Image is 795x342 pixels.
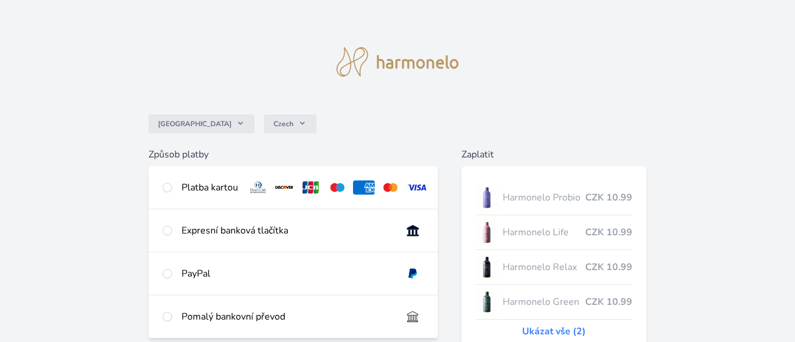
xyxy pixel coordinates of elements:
img: jcb.svg [300,180,322,195]
img: logo.svg [337,47,459,77]
img: discover.svg [273,180,295,195]
button: [GEOGRAPHIC_DATA] [149,114,255,133]
span: CZK 10.99 [585,190,632,205]
span: CZK 10.99 [585,225,632,239]
a: Ukázat vše (2) [522,324,586,338]
span: CZK 10.99 [585,260,632,274]
button: Czech [264,114,316,133]
span: CZK 10.99 [585,295,632,309]
div: Pomalý bankovní převod [182,310,393,324]
img: CLEAN_RELAX_se_stinem_x-lo.jpg [476,252,498,282]
span: Harmonelo Green [503,295,586,309]
img: maestro.svg [326,180,348,195]
div: Platba kartou [182,180,238,195]
img: mc.svg [380,180,401,195]
img: bankTransfer_IBAN.svg [402,310,424,324]
span: Harmonelo Relax [503,260,586,274]
div: Expresní banková tlačítka [182,223,393,238]
img: onlineBanking_CZ.svg [402,223,424,238]
img: visa.svg [406,180,428,195]
span: Harmonelo Life [503,225,586,239]
img: amex.svg [353,180,375,195]
img: CLEAN_LIFE_se_stinem_x-lo.jpg [476,218,498,247]
img: CLEAN_PROBIO_se_stinem_x-lo.jpg [476,183,498,212]
img: CLEAN_GREEN_se_stinem_x-lo.jpg [476,287,498,317]
img: paypal.svg [402,267,424,281]
div: PayPal [182,267,393,281]
span: Harmonelo Probio [503,190,586,205]
span: Czech [273,119,293,129]
h6: Způsob platby [149,147,438,162]
img: diners.svg [248,180,269,195]
span: [GEOGRAPHIC_DATA] [158,119,232,129]
h6: Zaplatit [461,147,646,162]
